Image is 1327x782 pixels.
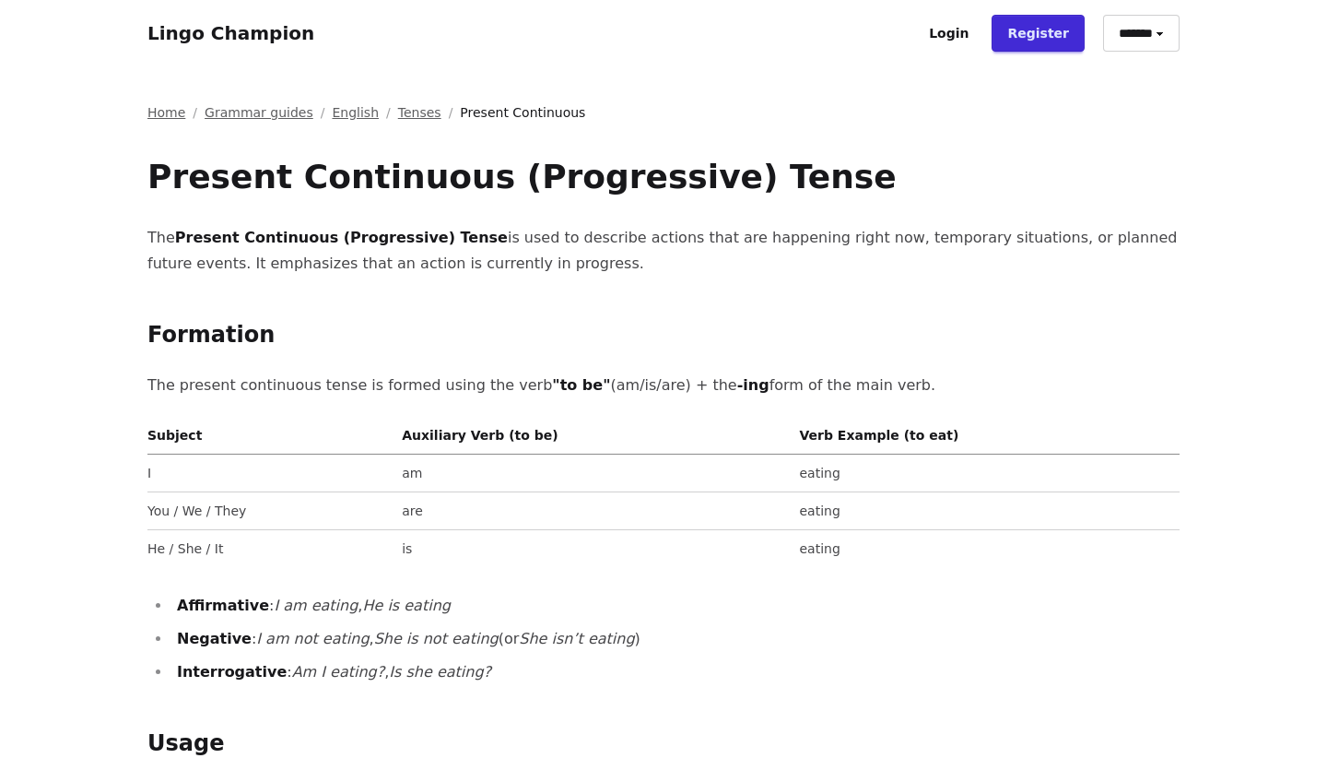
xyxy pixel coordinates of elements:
[992,15,1085,52] a: Register
[913,15,984,52] a: Login
[256,630,369,647] em: I am not eating
[147,225,1180,277] p: The is used to describe actions that are happening right now, temporary situations, or planned fu...
[389,663,491,681] em: Is she eating?
[398,103,441,122] a: Tenses
[147,529,394,567] td: He / She / It
[147,424,394,455] th: Subject
[292,663,385,681] em: Am I eating?
[147,321,1180,350] h2: Formation
[449,103,453,122] span: /
[792,424,1180,455] th: Verb Example (to eat)
[792,492,1180,529] td: eating
[394,492,792,529] td: are
[177,630,252,647] strong: Negative
[374,630,499,647] em: She is not eating
[171,659,1180,685] li: : ,
[362,597,451,614] em: He is eating
[737,376,769,394] strong: -ing
[171,593,1180,619] li: : ,
[274,597,358,614] em: I am eating
[171,626,1180,652] li: : , (or )
[147,103,185,122] a: Home
[394,454,792,492] td: am
[205,103,313,122] a: Grammar guides
[386,103,391,122] span: /
[792,454,1180,492] td: eating
[552,376,610,394] strong: "to be"
[332,103,379,122] a: English
[147,729,1180,759] h2: Usage
[460,103,585,122] span: Present Continuous
[792,529,1180,567] td: eating
[193,103,197,122] span: /
[147,454,394,492] td: I
[147,373,1180,398] p: The present continuous tense is formed using the verb (am/is/are) + the form of the main verb.
[147,103,1180,122] nav: Breadcrumb
[147,159,1180,195] h1: Present Continuous (Progressive) Tense
[177,597,269,614] strong: Affirmative
[175,229,508,246] strong: Present Continuous (Progressive) Tense
[147,492,394,529] td: You / We / They
[147,22,314,44] a: Lingo Champion
[519,630,634,647] em: She isn’t eating
[177,663,287,681] strong: Interrogative
[394,529,792,567] td: is
[394,424,792,455] th: Auxiliary Verb (to be)
[321,103,325,122] span: /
